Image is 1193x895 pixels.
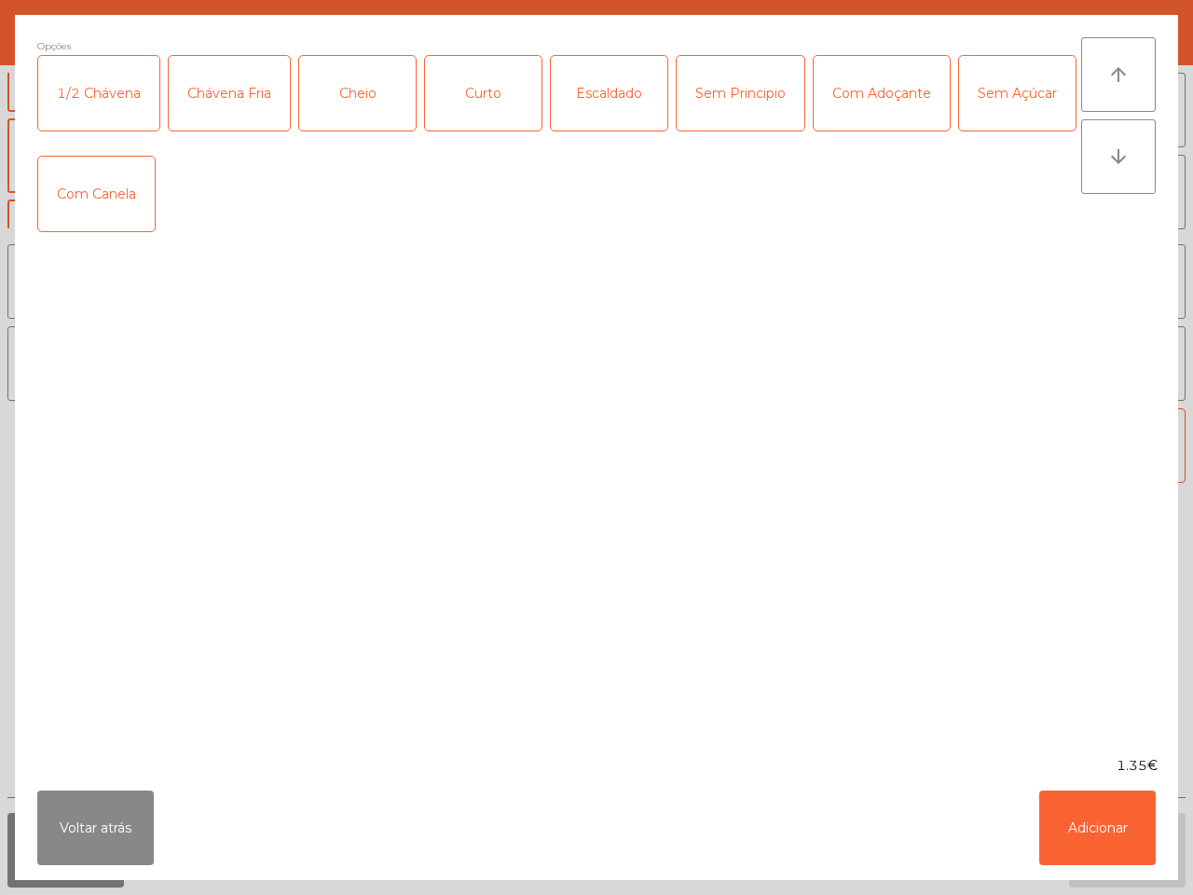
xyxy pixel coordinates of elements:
button: Adicionar [1039,791,1156,865]
div: Escaldado [551,56,667,131]
button: arrow_upward [1081,37,1156,112]
div: Cheio [299,56,416,131]
button: Voltar atrás [37,791,154,865]
div: Com Adoçante [814,56,950,131]
span: Opções [37,37,71,55]
div: Sem Açúcar [959,56,1076,131]
div: 1/2 Chávena [38,56,159,131]
div: Com Canela [38,157,155,231]
div: 1.35€ [15,756,1178,776]
div: Curto [425,56,542,131]
div: Sem Principio [677,56,804,131]
button: arrow_downward [1081,119,1156,194]
div: Chávena Fria [169,56,290,131]
i: arrow_upward [1107,63,1130,86]
i: arrow_downward [1107,145,1130,168]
